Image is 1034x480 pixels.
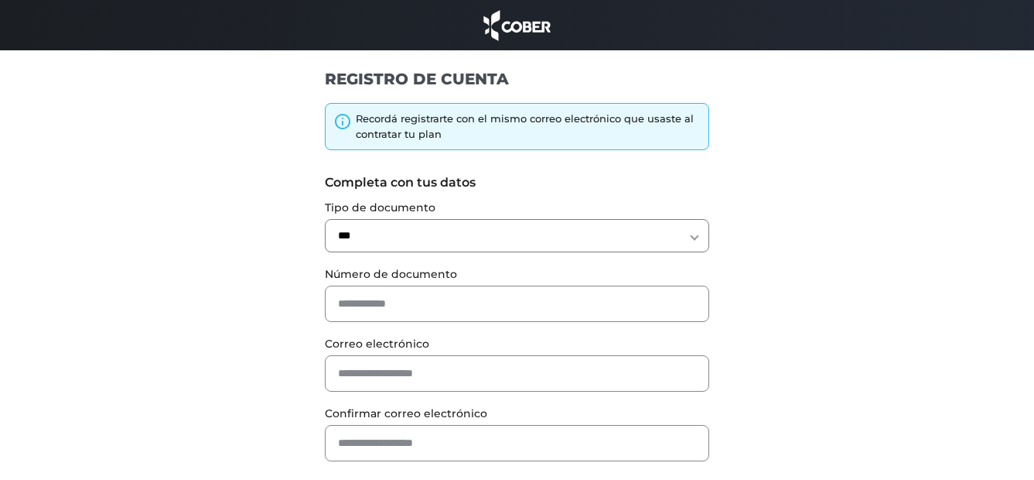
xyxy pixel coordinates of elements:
[325,266,709,283] label: Número de documento
[325,200,709,216] label: Tipo de documento
[479,8,555,43] img: cober_marca.png
[325,336,709,352] label: Correo electrónico
[325,69,709,89] h1: REGISTRO DE CUENTA
[325,406,709,422] label: Confirmar correo electrónico
[325,173,709,192] label: Completa con tus datos
[356,111,701,142] div: Recordá registrarte con el mismo correo electrónico que usaste al contratar tu plan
